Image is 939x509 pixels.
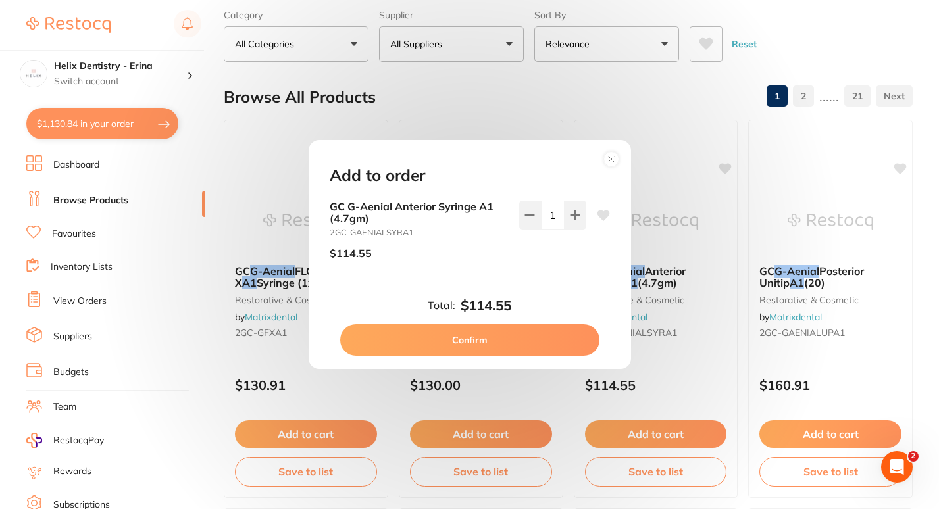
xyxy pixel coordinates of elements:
button: Confirm [340,324,599,356]
h2: Add to order [330,166,425,185]
p: $114.55 [330,247,372,259]
b: GC G-Aenial Anterior Syringe A1 (4.7gm) [330,201,509,225]
iframe: Intercom live chat [881,451,913,483]
b: $114.55 [461,298,511,314]
span: 2 [908,451,919,462]
small: 2GC-GAENIALSYRA1 [330,228,509,237]
label: Total: [428,299,455,311]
